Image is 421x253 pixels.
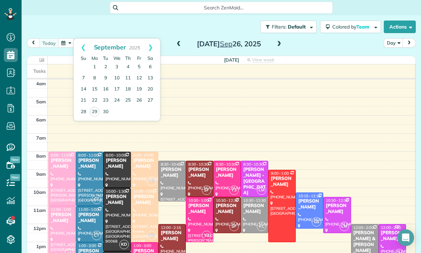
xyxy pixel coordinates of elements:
[188,203,211,215] div: [PERSON_NAME]
[51,207,71,212] span: 11:00 - 2:00
[384,38,403,48] button: Day
[129,45,140,50] span: 2025
[100,62,111,73] a: 2
[134,62,145,73] a: 5
[36,81,46,86] span: 4am
[113,55,120,61] span: Wednesday
[188,167,211,179] div: [PERSON_NAME]
[381,230,404,242] div: [PERSON_NAME]
[224,57,239,63] span: [DATE]
[215,167,239,179] div: [PERSON_NAME]
[111,95,122,106] a: 24
[216,162,236,167] span: 8:30 - 10:30
[36,171,46,177] span: 9am
[312,217,321,227] span: GS
[105,158,129,169] div: [PERSON_NAME]
[134,73,145,84] a: 12
[103,55,108,61] span: Tuesday
[134,84,145,95] a: 19
[134,95,145,106] a: 26
[229,185,239,195] span: Y3
[78,243,96,248] span: 1:00 - 3:00
[89,95,100,106] a: 22
[90,107,100,117] a: 29
[10,156,20,163] span: New
[36,153,46,159] span: 8am
[356,24,371,30] span: Team
[50,212,74,224] div: [PERSON_NAME]
[137,55,141,61] span: Friday
[89,84,100,95] a: 15
[81,55,86,61] span: Sunday
[106,189,126,194] span: 10:00 - 1:30
[320,21,381,33] button: Colored byTeam
[148,55,153,61] span: Saturday
[122,84,134,95] a: 18
[111,84,122,95] a: 17
[298,193,321,198] span: 10:15 - 12:15
[133,153,153,158] span: 8:00 - 10:00
[94,43,126,51] span: September
[100,106,111,118] a: 30
[50,158,74,169] div: [PERSON_NAME]
[111,62,122,73] a: 3
[78,73,89,84] a: 7
[381,225,401,230] span: 12:00 - 2:00
[215,203,239,215] div: [PERSON_NAME]
[354,225,374,230] span: 12:00 - 2:00
[147,231,156,240] span: WB
[145,95,156,106] a: 27
[122,62,134,73] a: 4
[243,198,266,203] span: 10:30 - 12:30
[89,62,100,73] a: 1
[105,194,129,206] div: [PERSON_NAME]
[332,24,372,30] span: Colored by
[271,171,289,176] span: 9:00 - 1:00
[141,39,160,56] a: Next
[92,55,98,61] span: Monday
[384,21,416,33] button: Actions
[122,95,134,106] a: 25
[145,62,156,73] a: 6
[78,158,101,169] div: [PERSON_NAME]
[325,203,349,215] div: [PERSON_NAME]
[27,38,40,48] button: prev
[216,198,238,203] span: 10:30 - 12:30
[36,99,46,104] span: 5am
[122,73,134,84] a: 11
[78,106,89,118] a: 28
[145,73,156,84] a: 13
[147,176,156,186] span: WB
[161,162,181,167] span: 8:30 - 10:45
[100,95,111,106] a: 23
[243,203,266,215] div: [PERSON_NAME]
[188,162,208,167] span: 8:30 - 10:30
[36,244,46,249] span: 1pm
[288,24,306,30] span: Default
[33,189,46,195] span: 10am
[33,226,46,231] span: 12pm
[78,207,98,212] span: 11:00 - 1:00
[272,24,286,30] span: Filters:
[257,21,317,33] a: Filters: Default
[326,198,348,203] span: 10:30 - 12:30
[133,194,156,206] div: [PERSON_NAME]
[36,117,46,122] span: 6am
[257,222,266,231] span: KC
[100,84,111,95] a: 16
[89,73,100,84] a: 8
[340,222,349,231] span: LM
[397,229,414,246] div: Open Intercom Messenger
[51,153,71,158] span: 8:00 - 11:00
[229,222,239,231] span: SF
[133,158,156,169] div: [PERSON_NAME]
[243,167,266,196] div: [PERSON_NAME] - [GEOGRAPHIC_DATA]
[78,84,89,95] a: 14
[78,153,98,158] span: 8:00 - 11:00
[161,225,181,230] span: 12:00 - 2:15
[145,84,156,95] a: 20
[185,40,272,48] h2: [DATE] 26, 2025
[78,212,101,224] div: [PERSON_NAME]
[33,207,46,213] span: 11am
[39,38,59,48] button: today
